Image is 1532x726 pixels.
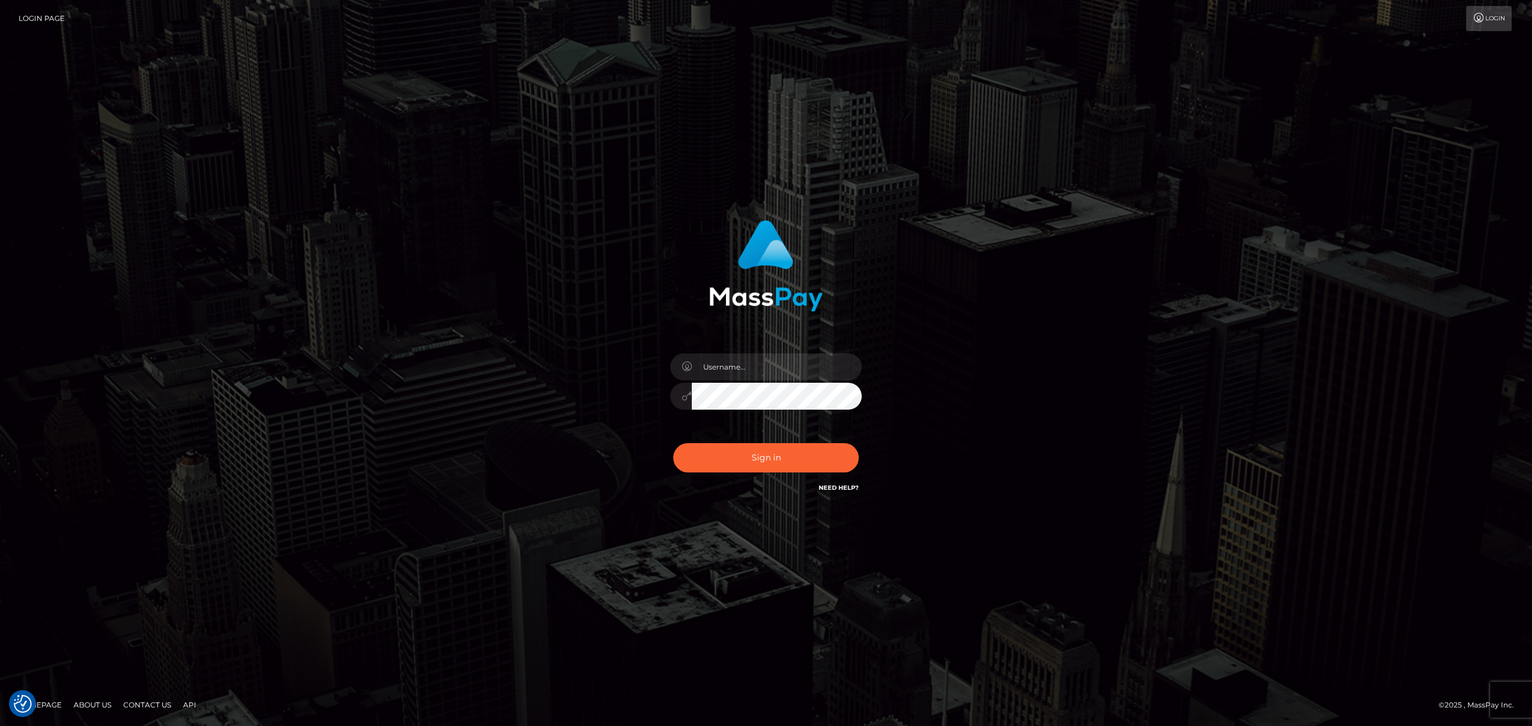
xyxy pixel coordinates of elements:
[1439,698,1523,712] div: © 2025 , MassPay Inc.
[69,696,116,714] a: About Us
[14,695,32,713] button: Consent Preferences
[13,696,66,714] a: Homepage
[118,696,176,714] a: Contact Us
[819,484,859,492] a: Need Help?
[178,696,201,714] a: API
[1466,6,1512,31] a: Login
[673,443,859,472] button: Sign in
[19,6,65,31] a: Login Page
[692,353,862,380] input: Username...
[14,695,32,713] img: Revisit consent button
[709,220,823,312] img: MassPay Login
